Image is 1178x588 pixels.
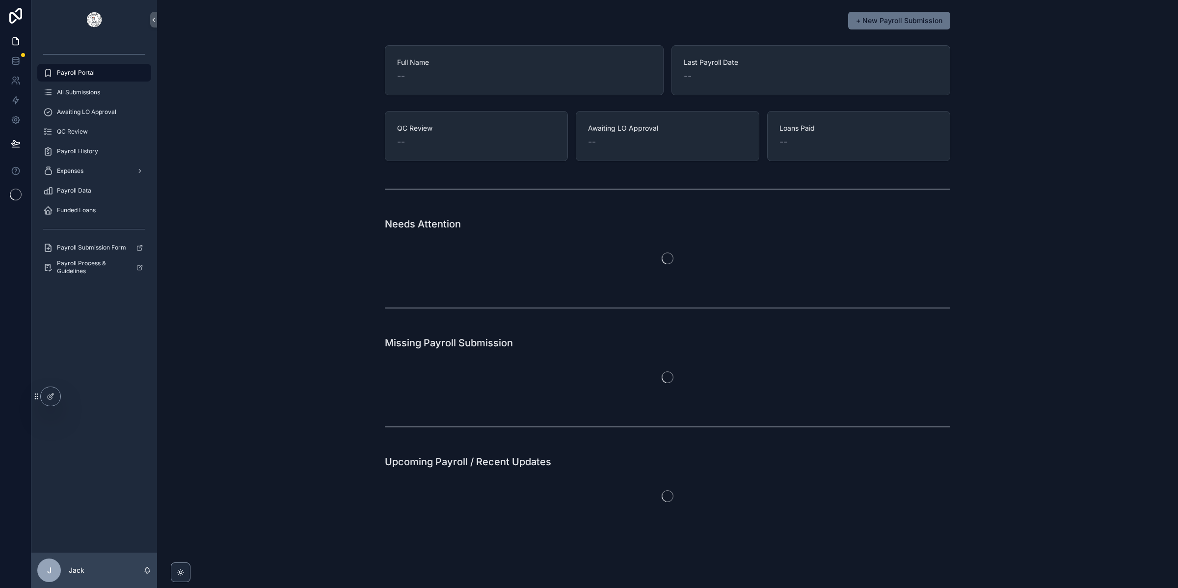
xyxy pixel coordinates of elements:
[37,123,151,140] a: QC Review
[37,258,151,276] a: Payroll Process & Guidelines
[57,88,100,96] span: All Submissions
[57,244,126,252] span: Payroll Submission Form
[57,187,91,195] span: Payroll Data
[397,69,405,83] span: --
[37,103,151,121] a: Awaiting LO Approval
[86,12,102,28] img: App logo
[385,455,551,469] h1: Upcoming Payroll / Recent Updates
[397,135,405,149] span: --
[37,84,151,101] a: All Submissions
[57,69,95,77] span: Payroll Portal
[69,565,84,575] p: Jack
[397,123,556,133] span: QC Review
[57,259,128,275] span: Payroll Process & Guidelines
[779,135,787,149] span: --
[588,135,596,149] span: --
[684,57,938,67] span: Last Payroll Date
[397,57,651,67] span: Full Name
[37,201,151,219] a: Funded Loans
[385,336,513,350] h1: Missing Payroll Submission
[848,12,950,29] button: + New Payroll Submission
[779,123,938,133] span: Loans Paid
[588,123,747,133] span: Awaiting LO Approval
[57,206,96,214] span: Funded Loans
[37,239,151,256] a: Payroll Submission Form
[57,147,98,155] span: Payroll History
[856,16,942,26] span: + New Payroll Submission
[37,162,151,180] a: Expenses
[37,64,151,82] a: Payroll Portal
[37,182,151,199] a: Payroll Data
[385,217,461,231] h1: Needs Attention
[57,167,83,175] span: Expenses
[57,108,116,116] span: Awaiting LO Approval
[47,564,52,576] span: J
[684,69,692,83] span: --
[57,128,88,136] span: QC Review
[31,39,157,289] div: scrollable content
[37,142,151,160] a: Payroll History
